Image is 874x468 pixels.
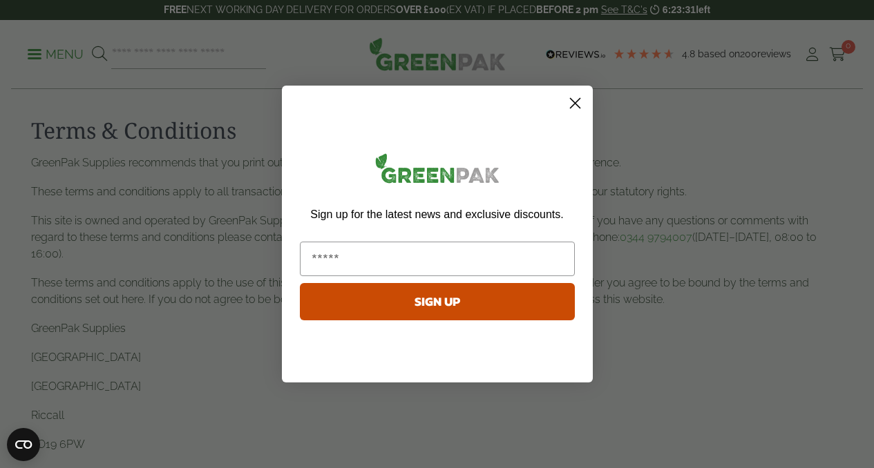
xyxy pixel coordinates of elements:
[300,283,575,320] button: SIGN UP
[7,428,40,461] button: Open CMP widget
[300,148,575,194] img: greenpak_logo
[300,242,575,276] input: Email
[310,208,563,220] span: Sign up for the latest news and exclusive discounts.
[563,91,587,115] button: Close dialog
